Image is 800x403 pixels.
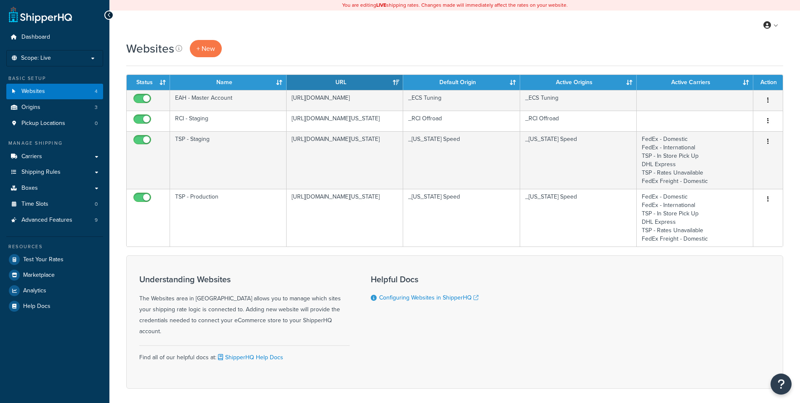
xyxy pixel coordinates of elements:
th: Active Carriers: activate to sort column ascending [637,75,753,90]
td: [URL][DOMAIN_NAME][US_STATE] [287,111,403,131]
span: 0 [95,120,98,127]
li: Time Slots [6,196,103,212]
h3: Understanding Websites [139,275,350,284]
td: _[US_STATE] Speed [520,189,637,247]
td: FedEx - Domestic FedEx - International TSP - In Store Pick Up DHL Express TSP - Rates Unavailable... [637,189,753,247]
span: Dashboard [21,34,50,41]
th: URL: activate to sort column ascending [287,75,403,90]
h3: Helpful Docs [371,275,478,284]
span: + New [197,44,215,53]
a: ShipperHQ Help Docs [216,353,283,362]
span: 3 [95,104,98,111]
th: Name: activate to sort column ascending [170,75,287,90]
span: Test Your Rates [23,256,64,263]
div: The Websites area in [GEOGRAPHIC_DATA] allows you to manage which sites your shipping rate logic ... [139,275,350,337]
a: Advanced Features 9 [6,212,103,228]
td: _ECS Tuning [520,90,637,111]
span: Time Slots [21,201,48,208]
span: 0 [95,201,98,208]
span: 4 [95,88,98,95]
li: Websites [6,84,103,99]
a: Time Slots 0 [6,196,103,212]
td: _[US_STATE] Speed [520,131,637,189]
td: RCI - Staging [170,111,287,131]
a: Shipping Rules [6,164,103,180]
div: Find all of our helpful docs at: [139,345,350,363]
li: Origins [6,100,103,115]
td: TSP - Production [170,189,287,247]
a: Websites 4 [6,84,103,99]
div: Basic Setup [6,75,103,82]
div: Resources [6,243,103,250]
span: Shipping Rules [21,169,61,176]
td: _ECS Tuning [403,90,520,111]
span: Boxes [21,185,38,192]
li: Pickup Locations [6,116,103,131]
td: FedEx - Domestic FedEx - International TSP - In Store Pick Up DHL Express TSP - Rates Unavailable... [637,131,753,189]
th: Action [753,75,783,90]
a: Dashboard [6,29,103,45]
td: [URL][DOMAIN_NAME][US_STATE] [287,189,403,247]
th: Default Origin: activate to sort column ascending [403,75,520,90]
span: Origins [21,104,40,111]
span: Analytics [23,287,46,294]
td: EAH - Master Account [170,90,287,111]
td: _[US_STATE] Speed [403,189,520,247]
span: Advanced Features [21,217,72,224]
a: Marketplace [6,268,103,283]
a: + New [190,40,222,57]
span: Scope: Live [21,55,51,62]
td: [URL][DOMAIN_NAME][US_STATE] [287,131,403,189]
td: TSP - Staging [170,131,287,189]
th: Active Origins: activate to sort column ascending [520,75,637,90]
td: _[US_STATE] Speed [403,131,520,189]
div: Manage Shipping [6,140,103,147]
span: Pickup Locations [21,120,65,127]
a: Carriers [6,149,103,164]
span: Websites [21,88,45,95]
a: Analytics [6,283,103,298]
span: Carriers [21,153,42,160]
td: [URL][DOMAIN_NAME] [287,90,403,111]
a: ShipperHQ Home [9,6,72,23]
span: 9 [95,217,98,224]
th: Status: activate to sort column ascending [127,75,170,90]
a: Boxes [6,180,103,196]
button: Open Resource Center [771,374,792,395]
span: Marketplace [23,272,55,279]
a: Configuring Websites in ShipperHQ [379,293,478,302]
td: _RCI Offroad [403,111,520,131]
a: Pickup Locations 0 [6,116,103,131]
span: Help Docs [23,303,50,310]
b: LIVE [376,1,386,9]
a: Test Your Rates [6,252,103,267]
a: Help Docs [6,299,103,314]
a: Origins 3 [6,100,103,115]
li: Advanced Features [6,212,103,228]
h1: Websites [126,40,174,57]
td: _RCI Offroad [520,111,637,131]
